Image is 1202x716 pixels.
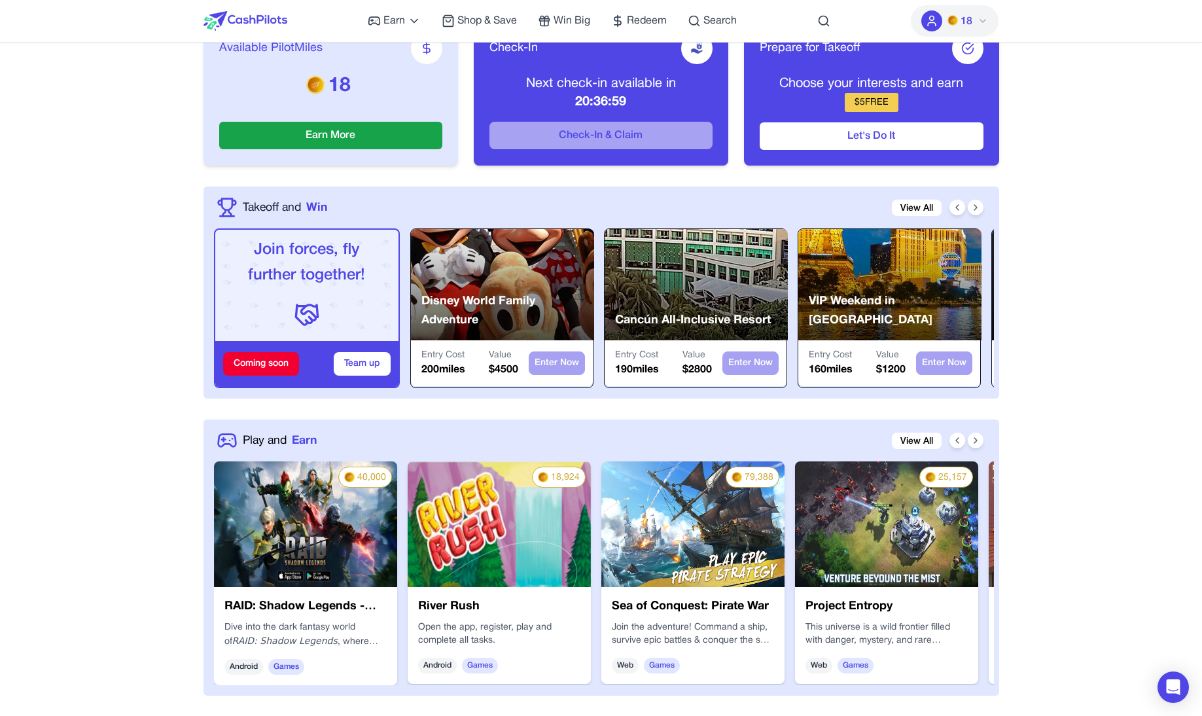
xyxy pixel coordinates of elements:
p: 160 miles [809,362,853,378]
p: Value [682,349,712,362]
span: Earn [383,13,405,29]
p: Value [489,349,518,362]
span: Check-In [489,39,538,58]
span: 18 [961,14,972,29]
img: cd3c5e61-d88c-4c75-8e93-19b3db76cddd.webp [408,461,591,587]
span: Shop & Save [457,13,517,29]
img: CashPilots Logo [203,11,287,31]
a: View All [892,433,942,449]
span: 18,924 [551,471,580,484]
img: PMs [925,472,936,482]
a: Search [688,13,737,29]
span: Games [462,658,498,673]
p: VIP Weekend in [GEOGRAPHIC_DATA] [809,292,981,331]
p: $ 2800 [682,362,712,378]
a: Play andEarn [243,432,317,449]
span: Games [268,659,304,675]
p: 18 [219,75,442,98]
img: PMs [306,75,325,94]
p: Value [876,349,906,362]
div: Coming soon [223,352,299,376]
span: Android [224,659,263,675]
span: Prepare for Takeoff [760,39,860,58]
p: Dive into the dark fantasy world of , where every decision shapes your legendary journey. [224,621,387,649]
a: Redeem [611,13,667,29]
em: RAID: Shadow Legends [232,635,338,646]
span: Web [805,658,832,673]
h3: River Rush [418,598,580,616]
span: Redeem [627,13,667,29]
p: Join the adventure! Command a ship, survive epic battles & conquer the sea in this RPG strategy g... [612,621,774,647]
p: Entry Cost [421,349,465,362]
span: Play and [243,432,287,449]
p: 20:36:59 [489,93,713,111]
span: Web [612,658,639,673]
button: Let's Do It [760,122,983,150]
a: Shop & Save [442,13,517,29]
a: Earn [368,13,421,29]
h3: Sea of Conquest: Pirate War [612,598,774,616]
p: Next check-in available in [489,75,713,93]
p: Cancún All-Inclusive Resort [615,311,771,330]
span: 25,157 [938,471,967,484]
img: PMs [947,15,958,26]
img: nRLw6yM7nDBu.webp [214,461,397,587]
img: PMs [732,472,742,482]
p: Choose your interests and earn [760,75,983,93]
p: 190 miles [615,362,659,378]
img: 75fe42d1-c1a6-4a8c-8630-7b3dc285bdf3.jpg [601,461,785,587]
p: Join forces, fly further together! [226,238,388,289]
p: This universe is a wild frontier filled with danger, mystery, and rare resources critical to huma... [805,621,968,647]
img: PMs [538,472,548,482]
span: 40,000 [357,471,386,484]
p: 200 miles [421,362,465,378]
img: PMs [344,472,355,482]
span: 79,388 [745,471,773,484]
button: Team up [334,352,391,376]
span: Win Big [554,13,590,29]
span: Earn [292,432,317,449]
span: Win [306,199,327,216]
button: Check-In & Claim [489,122,713,149]
img: 46a43527-fab0-49c9-8ed1-17a9e39951a8.jpeg [989,461,1172,587]
p: $ 1200 [876,362,906,378]
span: Search [703,13,737,29]
button: Enter Now [529,351,585,375]
span: Games [838,658,874,673]
button: Enter Now [916,351,972,375]
div: Open the app, register, play and complete all tasks. [418,621,580,647]
img: receive-dollar [690,42,703,55]
p: $ 4500 [489,362,518,378]
a: Takeoff andWin [243,199,327,216]
span: Games [644,658,680,673]
p: Disney World Family Adventure [421,292,594,331]
button: PMs18 [911,5,999,37]
a: View All [892,200,942,216]
span: Takeoff and [243,199,301,216]
span: Available PilotMiles [219,39,323,58]
h3: Project Entropy [805,598,968,616]
div: Open Intercom Messenger [1158,671,1189,703]
button: Earn More [219,122,442,149]
p: Entry Cost [809,349,853,362]
h3: RAID: Shadow Legends - Android [224,598,387,616]
a: Win Big [538,13,590,29]
p: Entry Cost [615,349,659,362]
button: Enter Now [722,351,779,375]
div: $ 5 FREE [845,93,898,112]
img: 1e684bf2-8f9d-4108-9317-d9ed0cf0d127.webp [795,461,978,587]
span: Android [418,658,457,673]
